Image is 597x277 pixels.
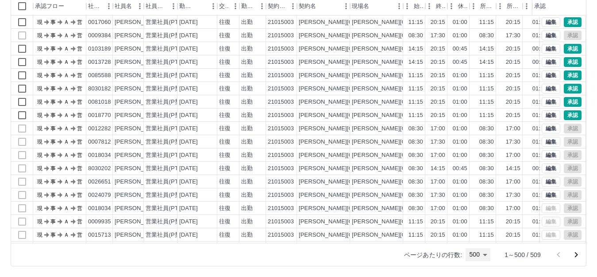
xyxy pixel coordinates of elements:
[352,125,509,133] div: [PERSON_NAME][GEOGRAPHIC_DATA][PERSON_NAME]
[479,18,494,27] div: 11:15
[453,111,467,120] div: 01:00
[431,151,445,160] div: 17:00
[50,32,56,39] text: 事
[146,45,192,53] div: 営業社員(PT契約)
[268,45,294,53] div: 21015003
[241,164,253,173] div: 出勤
[64,125,69,132] text: Ａ
[506,125,520,133] div: 17:00
[37,59,42,65] text: 現
[532,18,547,27] div: 01:00
[64,72,69,78] text: Ａ
[431,71,445,80] div: 20:15
[268,151,294,160] div: 21015003
[88,164,111,173] div: 8030202
[299,151,408,160] div: [PERSON_NAME][GEOGRAPHIC_DATA]
[50,139,56,145] text: 事
[115,98,163,106] div: [PERSON_NAME]
[506,151,520,160] div: 17:00
[431,111,445,120] div: 20:15
[50,59,56,65] text: 事
[479,164,494,173] div: 08:30
[37,165,42,172] text: 現
[479,85,494,93] div: 11:15
[146,31,189,40] div: 営業社員(P契約)
[506,85,520,93] div: 20:15
[241,18,253,27] div: 出勤
[146,151,192,160] div: 営業社員(PT契約)
[299,125,408,133] div: [PERSON_NAME][GEOGRAPHIC_DATA]
[241,71,253,80] div: 出勤
[299,138,408,146] div: [PERSON_NAME][GEOGRAPHIC_DATA]
[299,31,408,40] div: [PERSON_NAME][GEOGRAPHIC_DATA]
[64,19,69,25] text: Ａ
[88,178,111,186] div: 0026651
[241,178,253,186] div: 出勤
[479,111,494,120] div: 11:15
[408,85,423,93] div: 11:15
[37,99,42,105] text: 現
[219,164,231,173] div: 往復
[77,152,82,158] text: 営
[77,59,82,65] text: 営
[77,139,82,145] text: 営
[408,45,423,53] div: 14:15
[352,31,509,40] div: [PERSON_NAME][GEOGRAPHIC_DATA][PERSON_NAME]
[506,138,520,146] div: 17:30
[532,31,547,40] div: 01:00
[408,111,423,120] div: 11:15
[352,151,509,160] div: [PERSON_NAME][GEOGRAPHIC_DATA][PERSON_NAME]
[37,86,42,92] text: 現
[146,138,189,146] div: 営業社員(P契約)
[77,32,82,39] text: 営
[219,45,231,53] div: 往復
[299,71,408,80] div: [PERSON_NAME][GEOGRAPHIC_DATA]
[50,165,56,172] text: 事
[179,85,198,93] div: [DATE]
[506,71,520,80] div: 20:15
[352,85,509,93] div: [PERSON_NAME][GEOGRAPHIC_DATA][PERSON_NAME]
[408,151,423,160] div: 08:30
[179,98,198,106] div: [DATE]
[64,32,69,39] text: Ａ
[219,71,231,80] div: 往復
[241,85,253,93] div: 出勤
[50,152,56,158] text: 事
[77,112,82,118] text: 営
[542,31,560,40] button: 編集
[268,125,294,133] div: 21015003
[219,178,231,186] div: 往復
[88,138,111,146] div: 0007812
[77,46,82,52] text: 営
[268,71,294,80] div: 21015003
[50,112,56,118] text: 事
[146,58,192,66] div: 営業社員(PT契約)
[88,85,111,93] div: 8030182
[115,45,163,53] div: [PERSON_NAME]
[453,58,467,66] div: 00:45
[146,111,189,120] div: 営業社員(P契約)
[64,99,69,105] text: Ａ
[453,138,467,146] div: 01:00
[219,151,231,160] div: 往復
[115,164,163,173] div: [PERSON_NAME]
[532,151,547,160] div: 01:00
[77,72,82,78] text: 営
[241,58,253,66] div: 出勤
[64,46,69,52] text: Ａ
[146,125,192,133] div: 営業社員(PT契約)
[532,164,547,173] div: 00:45
[408,18,423,27] div: 11:15
[564,97,582,107] button: 承認
[37,46,42,52] text: 現
[506,45,520,53] div: 20:15
[241,31,253,40] div: 出勤
[352,45,509,53] div: [PERSON_NAME][GEOGRAPHIC_DATA][PERSON_NAME]
[431,98,445,106] div: 20:15
[88,125,111,133] div: 0012282
[268,178,294,186] div: 21015003
[77,125,82,132] text: 営
[77,86,82,92] text: 営
[542,124,560,133] button: 編集
[532,58,547,66] div: 00:45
